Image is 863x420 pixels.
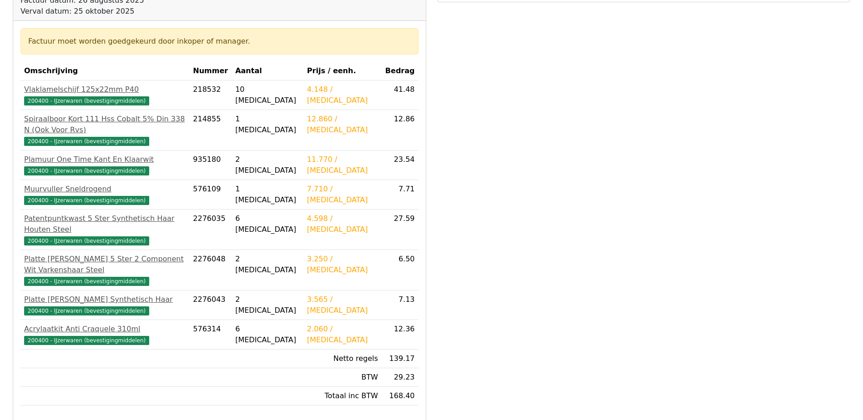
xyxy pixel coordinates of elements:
td: 2276048 [189,250,232,290]
td: 6.50 [382,250,419,290]
div: 3.565 / [MEDICAL_DATA] [307,294,378,316]
td: 12.36 [382,320,419,350]
td: Totaal inc BTW [303,387,382,405]
span: 200400 - IJzerwaren (bevestigingmiddelen) [24,96,149,105]
th: Omschrijving [20,62,189,80]
a: Muurvuller Sneldrogend200400 - IJzerwaren (bevestigingmiddelen) [24,184,186,205]
td: 23.54 [382,150,419,180]
div: Platte [PERSON_NAME] 5 Ster 2 Component Wit Varkenshaar Steel [24,254,186,275]
div: 4.148 / [MEDICAL_DATA] [307,84,378,106]
div: 3.250 / [MEDICAL_DATA] [307,254,378,275]
div: Patentpuntkwast 5 Ster Synthetisch Haar Houten Steel [24,213,186,235]
td: 2276043 [189,290,232,320]
a: Platte [PERSON_NAME] 5 Ster 2 Component Wit Varkenshaar Steel200400 - IJzerwaren (bevestigingmidd... [24,254,186,286]
a: Platte [PERSON_NAME] Synthetisch Haar200400 - IJzerwaren (bevestigingmiddelen) [24,294,186,316]
td: 41.48 [382,80,419,110]
td: BTW [303,368,382,387]
div: 6 [MEDICAL_DATA] [235,213,300,235]
div: 2.060 / [MEDICAL_DATA] [307,324,378,345]
span: 200400 - IJzerwaren (bevestigingmiddelen) [24,137,149,146]
div: 4.598 / [MEDICAL_DATA] [307,213,378,235]
div: 11.770 / [MEDICAL_DATA] [307,154,378,176]
a: Patentpuntkwast 5 Ster Synthetisch Haar Houten Steel200400 - IJzerwaren (bevestigingmiddelen) [24,213,186,246]
span: 200400 - IJzerwaren (bevestigingmiddelen) [24,277,149,286]
td: 576314 [189,320,232,350]
div: Vlaklamelschijf 125x22mm P40 [24,84,186,95]
div: 1 [MEDICAL_DATA] [235,114,300,135]
div: Spiraalboor Kort 111 Hss Cobalt 5% Din 338 N (Ook Voor Rvs) [24,114,186,135]
div: Acrylaatkit Anti Craquele 310ml [24,324,186,335]
div: Plamuur One Time Kant En Klaarwit [24,154,186,165]
th: Bedrag [382,62,419,80]
span: 200400 - IJzerwaren (bevestigingmiddelen) [24,306,149,315]
div: Verval datum: 25 oktober 2025 [20,6,144,17]
span: 200400 - IJzerwaren (bevestigingmiddelen) [24,196,149,205]
div: 1 [MEDICAL_DATA] [235,184,300,205]
td: 139.17 [382,350,419,368]
div: 12.860 / [MEDICAL_DATA] [307,114,378,135]
div: 10 [MEDICAL_DATA] [235,84,300,106]
div: 2 [MEDICAL_DATA] [235,254,300,275]
td: 576109 [189,180,232,210]
div: 2 [MEDICAL_DATA] [235,154,300,176]
td: 214855 [189,110,232,150]
a: Plamuur One Time Kant En Klaarwit200400 - IJzerwaren (bevestigingmiddelen) [24,154,186,176]
td: 29.23 [382,368,419,387]
a: Spiraalboor Kort 111 Hss Cobalt 5% Din 338 N (Ook Voor Rvs)200400 - IJzerwaren (bevestigingmiddelen) [24,114,186,146]
th: Nummer [189,62,232,80]
div: 6 [MEDICAL_DATA] [235,324,300,345]
div: 2 [MEDICAL_DATA] [235,294,300,316]
div: Muurvuller Sneldrogend [24,184,186,195]
td: 27.59 [382,210,419,250]
td: 218532 [189,80,232,110]
td: 12.86 [382,110,419,150]
td: 7.71 [382,180,419,210]
div: Factuur moet worden goedgekeurd door inkoper of manager. [28,36,411,47]
td: 7.13 [382,290,419,320]
span: 200400 - IJzerwaren (bevestigingmiddelen) [24,236,149,245]
th: Prijs / eenh. [303,62,382,80]
td: Netto regels [303,350,382,368]
div: 7.710 / [MEDICAL_DATA] [307,184,378,205]
span: 200400 - IJzerwaren (bevestigingmiddelen) [24,336,149,345]
div: Platte [PERSON_NAME] Synthetisch Haar [24,294,186,305]
span: 200400 - IJzerwaren (bevestigingmiddelen) [24,166,149,175]
td: 168.40 [382,387,419,405]
a: Acrylaatkit Anti Craquele 310ml200400 - IJzerwaren (bevestigingmiddelen) [24,324,186,345]
td: 935180 [189,150,232,180]
td: 2276035 [189,210,232,250]
th: Aantal [232,62,303,80]
a: Vlaklamelschijf 125x22mm P40200400 - IJzerwaren (bevestigingmiddelen) [24,84,186,106]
